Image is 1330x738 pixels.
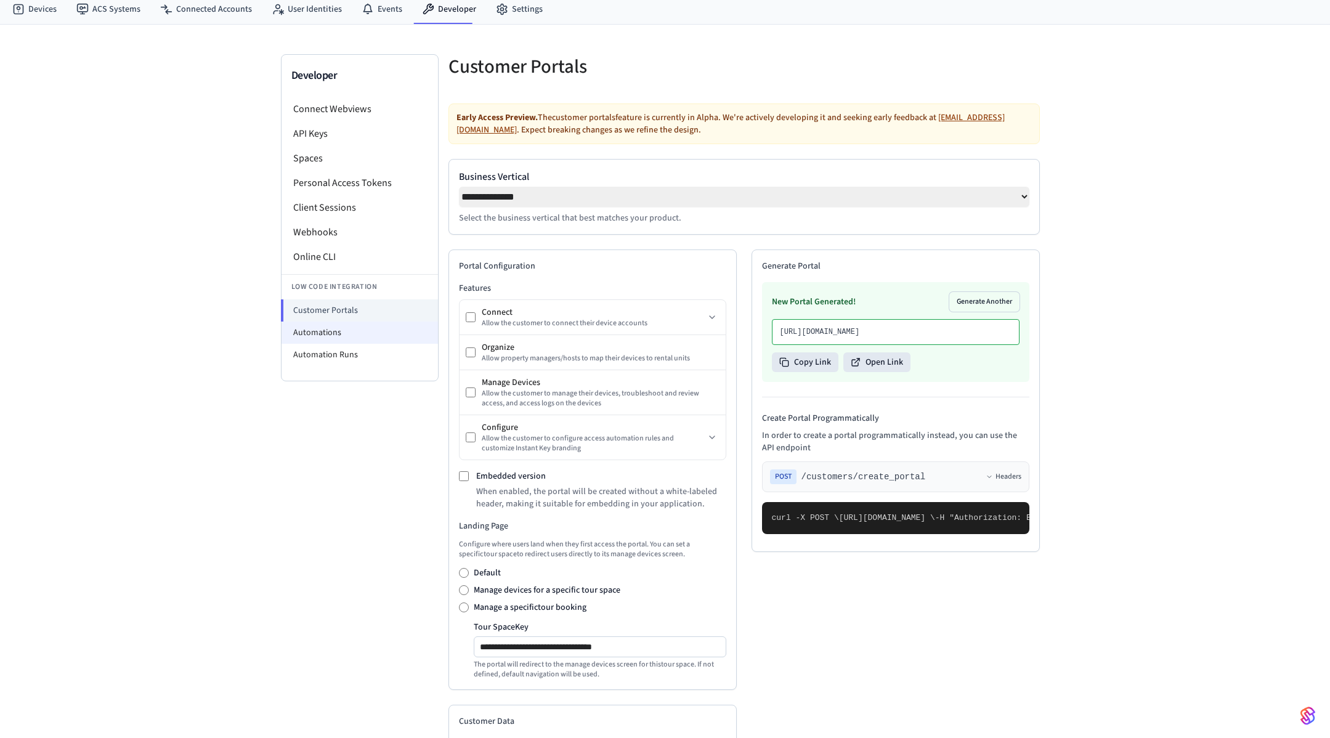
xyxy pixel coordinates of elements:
div: Configure [482,421,705,434]
button: Open Link [843,352,910,372]
div: Connect [482,306,705,318]
div: Allow the customer to configure access automation rules and customize Instant Key branding [482,434,705,453]
p: Select the business vertical that best matches your product. [459,212,1029,224]
label: Manage a specific tour booking [474,601,586,614]
h3: Features [459,282,726,294]
h4: Create Portal Programmatically [762,412,1029,424]
span: POST [770,469,797,484]
h2: Customer Data [459,715,726,728]
span: [URL][DOMAIN_NAME] \ [839,513,935,522]
li: Automation Runs [282,344,438,366]
li: API Keys [282,121,438,146]
li: Automations [282,322,438,344]
span: -H "Authorization: Bearer seam_api_key_123456" \ [935,513,1166,522]
div: Allow the customer to manage their devices, troubleshoot and review access, and access logs on th... [482,389,720,408]
p: The portal will redirect to the manage devices screen for this tour space . If not defined, defau... [474,660,726,679]
div: Manage Devices [482,376,720,389]
li: Online CLI [282,245,438,269]
p: [URL][DOMAIN_NAME] [780,327,1012,337]
label: Embedded version [476,470,546,482]
div: The customer portals feature is currently in Alpha. We're actively developing it and seeking earl... [448,103,1040,144]
p: Configure where users land when they first access the portal. You can set a specific tour space t... [459,540,726,559]
label: Business Vertical [459,169,1029,184]
label: Manage devices for a specific tour space [474,584,620,596]
strong: Early Access Preview. [456,112,538,124]
h2: Portal Configuration [459,260,726,272]
label: Tour Space Key [474,621,529,633]
p: When enabled, the portal will be created without a white-labeled header, making it suitable for e... [476,485,726,510]
button: Generate Another [949,292,1020,312]
button: Copy Link [772,352,838,372]
h2: Generate Portal [762,260,1029,272]
div: Allow the customer to connect their device accounts [482,318,705,328]
label: Default [474,567,501,579]
p: In order to create a portal programmatically instead, you can use the API endpoint [762,429,1029,454]
div: Allow property managers/hosts to map their devices to rental units [482,354,720,363]
li: Client Sessions [282,195,438,220]
li: Webhooks [282,220,438,245]
li: Connect Webviews [282,97,438,121]
img: SeamLogoGradient.69752ec5.svg [1300,706,1315,726]
li: Customer Portals [281,299,438,322]
div: Organize [482,341,720,354]
span: /customers/create_portal [801,471,926,483]
li: Personal Access Tokens [282,171,438,195]
h3: New Portal Generated! [772,296,856,308]
li: Low Code Integration [282,274,438,299]
button: Headers [986,472,1021,482]
a: [EMAIL_ADDRESS][DOMAIN_NAME] [456,112,1005,136]
h3: Landing Page [459,520,726,532]
span: curl -X POST \ [772,513,839,522]
li: Spaces [282,146,438,171]
h5: Customer Portals [448,54,737,79]
h3: Developer [291,67,428,84]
